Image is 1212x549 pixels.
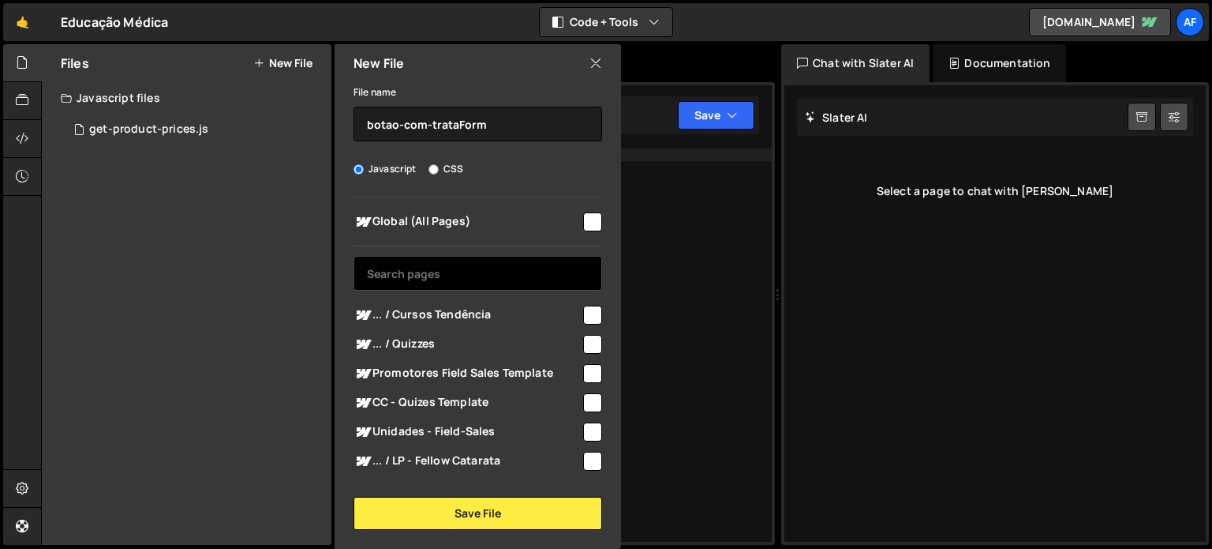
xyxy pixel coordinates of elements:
[353,335,581,354] span: ... / Quizzes
[61,13,168,32] div: Educação Médica
[805,110,868,125] h2: Slater AI
[797,160,1193,223] div: Select a page to chat with [PERSON_NAME]
[353,497,602,530] button: Save File
[1029,8,1171,36] a: [DOMAIN_NAME]
[428,161,463,177] label: CSS
[89,122,208,137] div: get-product-prices.js
[353,364,581,383] span: Promotores Field Sales Template
[353,55,404,72] h2: New File
[353,256,602,291] input: Search pages
[353,452,581,471] span: ... / LP - Fellow Catarata
[253,57,312,70] button: New File
[353,164,364,175] input: Javascript
[61,114,331,145] div: 17033/46817.js
[678,101,754,130] button: Save
[353,306,581,325] span: ... / Cursos Tendência
[42,82,331,114] div: Javascript files
[61,55,89,72] h2: Files
[353,107,602,141] input: Name
[353,161,417,177] label: Javascript
[781,44,930,82] div: Chat with Slater AI
[353,423,581,442] span: Unidades - Field-Sales
[353,393,581,412] span: CC - Quizes Template
[353,85,396,100] label: File name
[1176,8,1204,36] a: Af
[933,44,1066,82] div: Documentation
[428,164,439,175] input: CSS
[353,212,581,231] span: Global (All Pages)
[540,8,672,36] button: Code + Tools
[3,3,42,41] a: 🤙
